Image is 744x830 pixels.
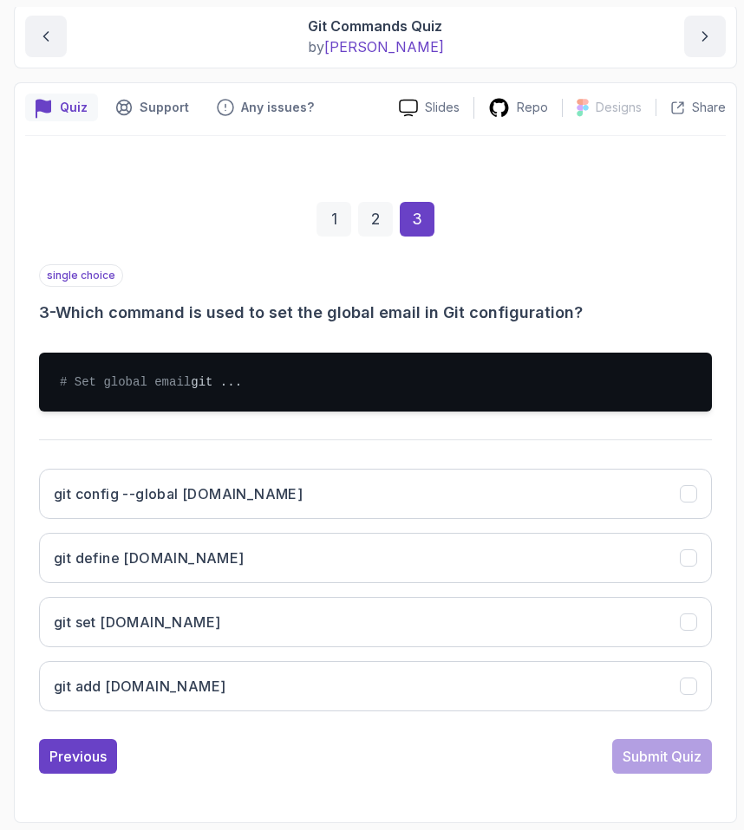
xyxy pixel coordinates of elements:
p: Quiz [60,99,88,116]
button: previous content [25,16,67,57]
button: Submit Quiz [612,739,712,774]
h3: git define [DOMAIN_NAME] [54,548,245,568]
div: 2 [358,202,393,237]
div: 3 [400,202,434,237]
div: 1 [317,202,351,237]
span: [PERSON_NAME] [324,38,444,55]
button: git config --global user.email [39,469,712,519]
button: git add user.email [39,661,712,711]
div: Submit Quiz [623,746,702,767]
button: git define user.email [39,533,712,583]
div: Previous [49,746,107,767]
p: Share [692,99,726,116]
button: quiz button [25,94,98,121]
p: Repo [517,99,548,116]
button: Feedback button [206,94,324,121]
button: Previous [39,739,117,774]
p: by [308,36,444,57]
h3: git config --global [DOMAIN_NAME] [54,483,303,504]
p: single choice [39,264,123,287]
p: Git Commands Quiz [308,16,444,36]
button: Share [656,99,726,116]
h3: git set [DOMAIN_NAME] [54,612,220,632]
h3: 3 - Which command is used to set the global email in Git configuration? [39,301,712,325]
button: Support button [105,94,199,121]
a: Slides [385,99,473,117]
a: Repo [474,97,562,119]
p: Support [140,99,189,116]
button: next content [684,16,726,57]
span: # Set global email [60,375,191,389]
button: git set user.email [39,597,712,647]
h3: git add [DOMAIN_NAME] [54,676,225,697]
p: Slides [425,99,460,116]
p: Designs [596,99,642,116]
p: Any issues? [241,99,314,116]
pre: git ... [39,353,712,412]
